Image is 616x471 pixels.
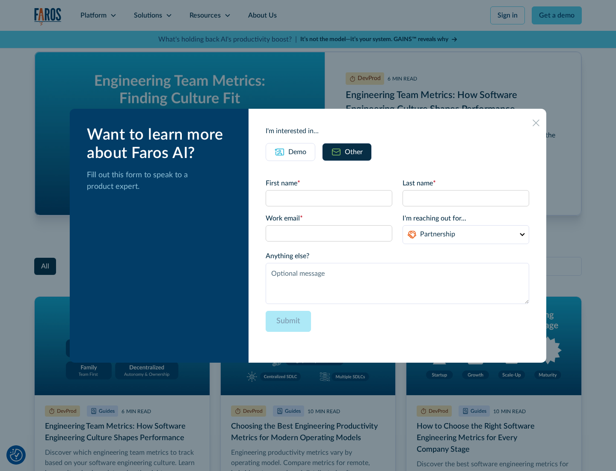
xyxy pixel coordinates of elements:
label: Anything else? [266,251,529,261]
div: Want to learn more about Faros AI? [87,126,235,163]
div: Other [345,147,363,157]
label: Work email [266,213,392,224]
form: Email Form [266,178,529,346]
div: Demo [288,147,306,157]
label: I'm reaching out for... [403,213,529,224]
div: I'm interested in... [266,126,529,136]
label: Last name [403,178,529,188]
p: Fill out this form to speak to a product expert. [87,170,235,193]
input: Submit [266,311,311,332]
label: First name [266,178,392,188]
